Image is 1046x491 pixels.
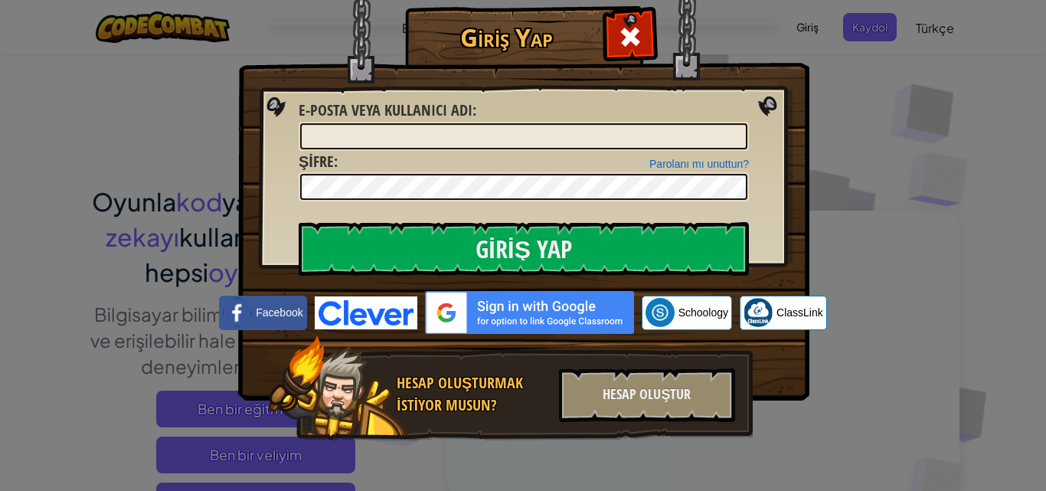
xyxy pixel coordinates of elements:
h1: Giriş Yap [409,24,604,51]
img: gplus_sso_button2.svg [425,291,634,334]
label: : [299,100,476,122]
img: clever-logo-blue.png [315,296,417,329]
img: facebook_small.png [223,298,252,327]
a: Parolanı mı unuttun? [649,158,749,170]
img: classlink-logo-small.png [744,298,773,327]
span: E-posta veya kullanıcı adı [299,100,472,120]
span: Şifre [299,151,334,172]
img: schoology.png [646,298,675,327]
span: ClassLink [776,305,823,320]
label: : [299,151,338,173]
div: Hesap oluşturmak istiyor musun? [397,372,550,416]
div: Hesap Oluştur [559,368,735,422]
input: Giriş Yap [299,222,749,276]
span: Schoology [678,305,728,320]
span: Facebook [256,305,302,320]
